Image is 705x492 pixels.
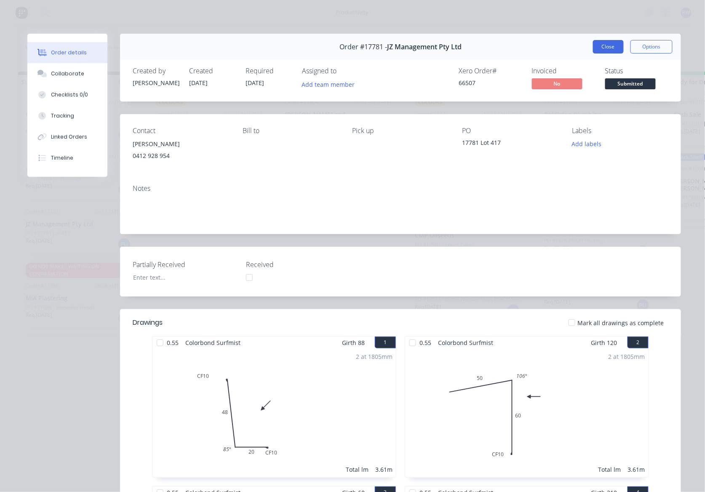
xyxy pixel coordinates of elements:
div: Contact [133,127,229,135]
label: Partially Received [133,259,238,270]
div: 0CF1048CF102085º2 at 1805mmTotal lm3.61m [152,349,396,477]
div: Pick up [352,127,449,135]
div: Drawings [133,318,163,328]
button: 1 [375,337,396,348]
button: Close [593,40,624,53]
button: Add labels [567,138,606,150]
div: 3.61m [628,465,645,474]
div: Timeline [51,154,73,162]
div: 3.61m [375,465,393,474]
div: Created [189,67,235,75]
span: 0.55 [416,337,435,349]
span: 0.55 [163,337,182,349]
div: Tracking [51,112,74,120]
div: [PERSON_NAME] [133,138,229,150]
div: [PERSON_NAME]0412 928 954 [133,138,229,165]
div: Order details [51,49,87,56]
div: Bill to [243,127,339,135]
button: 2 [628,337,649,348]
div: Checklists 0/0 [51,91,88,99]
span: [DATE] [189,79,208,87]
button: Add team member [302,78,359,90]
span: No [532,78,582,89]
div: Linked Orders [51,133,87,141]
span: Colorbond Surfmist [182,337,244,349]
span: Submitted [605,78,656,89]
span: JZ Management Pty Ltd [387,43,462,51]
span: Girth 88 [342,337,365,349]
div: Assigned to [302,67,386,75]
button: Order details [27,42,107,63]
div: Invoiced [532,67,595,75]
div: 2 at 1805mm [609,352,645,361]
span: Order #17781 - [339,43,387,51]
span: Mark all drawings as complete [578,318,664,327]
div: 17781 Lot 417 [462,138,558,150]
div: Labels [572,127,668,135]
div: Collaborate [51,70,84,78]
div: 0412 928 954 [133,150,229,162]
div: Required [246,67,292,75]
button: Timeline [27,147,107,168]
button: Submitted [605,78,656,91]
span: Colorbond Surfmist [435,337,497,349]
label: Received [246,259,351,270]
div: [PERSON_NAME] [133,78,179,87]
button: Add team member [297,78,359,90]
span: [DATE] [246,79,264,87]
div: Total lm [598,465,621,474]
div: 050CF1060106º2 at 1805mmTotal lm3.61m [405,349,649,477]
span: Girth 120 [591,337,617,349]
div: Created by [133,67,179,75]
button: Tracking [27,105,107,126]
button: Collaborate [27,63,107,84]
div: Total lm [346,465,369,474]
button: Linked Orders [27,126,107,147]
div: 2 at 1805mm [356,352,393,361]
div: Xero Order # [459,67,522,75]
button: Checklists 0/0 [27,84,107,105]
button: Options [630,40,673,53]
div: PO [462,127,558,135]
div: 66507 [459,78,522,87]
div: Status [605,67,668,75]
div: Notes [133,184,668,193]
